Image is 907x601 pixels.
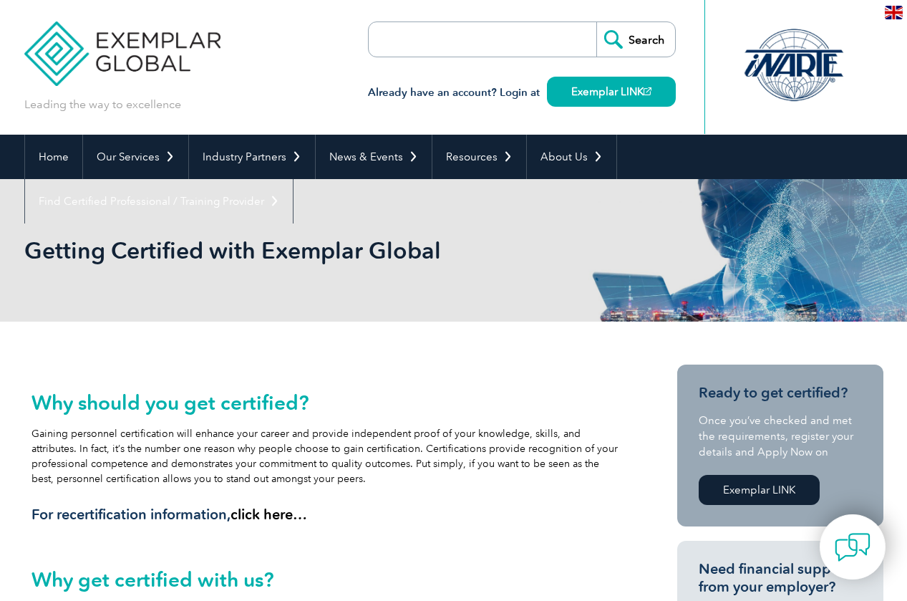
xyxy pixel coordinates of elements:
p: Leading the way to excellence [24,97,181,112]
img: en [885,6,903,19]
a: About Us [527,135,616,179]
a: Exemplar LINK [547,77,676,107]
h2: Why should you get certified? [31,391,619,414]
h1: Getting Certified with Exemplar Global [24,236,574,264]
h2: Why get certified with us? [31,568,619,591]
a: click here… [231,506,307,523]
h3: Already have an account? Login at [368,84,676,102]
a: Home [25,135,82,179]
a: Find Certified Professional / Training Provider [25,179,293,223]
a: Our Services [83,135,188,179]
p: Once you’ve checked and met the requirements, register your details and Apply Now on [699,413,862,460]
a: Industry Partners [189,135,315,179]
h3: Ready to get certified? [699,384,862,402]
h3: Need financial support from your employer? [699,560,862,596]
a: News & Events [316,135,432,179]
div: Gaining personnel certification will enhance your career and provide independent proof of your kn... [31,391,619,524]
img: open_square.png [644,87,651,95]
input: Search [596,22,675,57]
img: contact-chat.png [835,529,870,565]
h3: For recertification information, [31,506,619,524]
a: Exemplar LINK [699,475,820,505]
a: Resources [432,135,526,179]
